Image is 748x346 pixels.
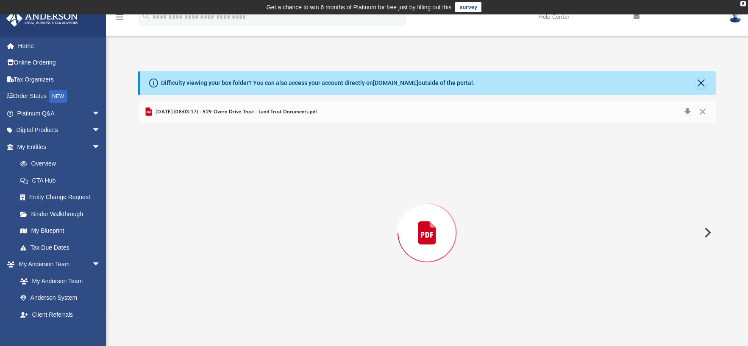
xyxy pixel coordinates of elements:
a: Overview [12,155,113,172]
div: Difficulty viewing your box folder? You can also access your account directly on outside of the p... [161,79,475,87]
a: Entity Change Request [12,189,113,206]
span: [DATE] (08:03:17) - 529 Overo Drive Trust - Land Trust Documents.pdf [154,108,317,116]
a: survey [455,2,481,12]
button: Download [680,106,695,118]
a: Online Ordering [6,54,113,71]
div: close [740,1,746,6]
a: Order StatusNEW [6,88,113,105]
img: Anderson Advisors Platinum Portal [4,10,81,27]
div: NEW [49,90,67,103]
div: Get a chance to win 6 months of Platinum for free just by filling out this [267,2,452,12]
a: My Anderson Team [12,273,105,290]
span: arrow_drop_down [92,105,109,122]
button: Close [695,106,710,118]
span: arrow_drop_down [92,138,109,156]
button: Next File [698,221,716,245]
a: Client Referrals [12,306,109,323]
i: search [142,11,151,21]
a: Anderson System [12,290,109,307]
a: Platinum Q&Aarrow_drop_down [6,105,113,122]
img: User Pic [729,11,742,23]
a: menu [114,16,125,22]
div: Preview [138,101,716,343]
span: arrow_drop_down [92,122,109,139]
a: Tax Organizers [6,71,113,88]
a: My Anderson Teamarrow_drop_down [6,256,109,273]
a: Tax Due Dates [12,239,113,256]
a: CTA Hub [12,172,113,189]
a: My Blueprint [12,222,109,239]
a: [DOMAIN_NAME] [373,79,418,86]
a: Digital Productsarrow_drop_down [6,122,113,139]
span: arrow_drop_down [92,256,109,273]
a: Binder Walkthrough [12,205,113,222]
a: Home [6,37,113,54]
a: My Entitiesarrow_drop_down [6,138,113,155]
button: Close [695,77,707,89]
i: menu [114,12,125,22]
